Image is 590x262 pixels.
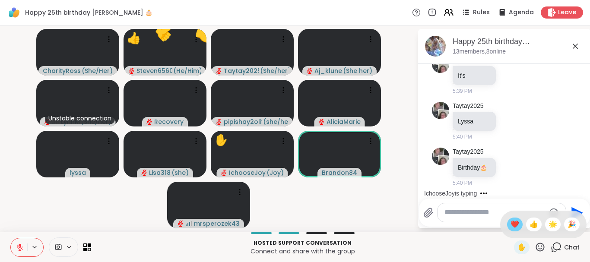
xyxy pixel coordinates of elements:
[509,8,534,17] span: Agenda
[314,66,342,75] span: Aj_klune
[149,168,171,177] span: Lisa318
[549,208,559,218] button: Emoji picker
[558,8,576,17] span: Leave
[517,242,526,253] span: ✋
[178,221,184,227] span: audio-muted
[216,119,222,125] span: audio-muted
[568,219,576,230] span: 🎉
[432,56,449,73] img: https://sharewell-space-live.sfo3.digitaloceanspaces.com/user-generated/455f6490-58f0-40b2-a8cb-0...
[141,170,147,176] span: audio-muted
[458,163,491,172] p: Birthday
[549,219,557,230] span: 🌟
[453,179,472,187] span: 5:40 PM
[444,208,545,217] textarea: Type your message
[266,168,284,177] span: ( Joy )
[453,148,484,156] a: Taytay2025
[216,68,222,74] span: audio-muted
[214,132,228,148] div: ✋
[194,219,240,228] span: mrsperozek43
[154,117,184,126] span: Recovery
[322,168,357,177] span: Brandon84
[82,66,113,75] span: ( She/Her )
[473,8,490,17] span: Rules
[136,66,172,75] span: Steven6560
[96,247,509,256] p: Connect and share with the group
[458,71,491,80] p: It's
[173,66,201,75] span: ( He/Him )
[307,68,313,74] span: audio-muted
[453,47,506,56] p: 13 members, 8 online
[96,239,509,247] p: Hosted support conversation
[127,30,141,47] div: 👍
[319,119,325,125] span: audio-muted
[453,36,584,47] div: Happy 25th birthday [PERSON_NAME] 🎂 , [DATE]
[343,66,372,75] span: ( She her )
[171,168,189,177] span: ( she )
[453,102,484,110] a: Taytay2025
[530,219,538,230] span: 👍
[224,117,262,126] span: pipishay2olivia
[263,117,289,126] span: ( she/her )
[327,117,361,126] span: AliciaMarie
[146,119,152,125] span: audio-muted
[432,102,449,119] img: https://sharewell-space-live.sfo3.digitaloceanspaces.com/user-generated/455f6490-58f0-40b2-a8cb-0...
[480,164,487,171] span: 🎂
[566,203,586,222] button: Send
[144,11,186,53] button: 👍
[224,66,259,75] span: Taytay2025
[458,117,491,126] p: Lyssa
[221,170,227,176] span: audio-muted
[432,148,449,165] img: https://sharewell-space-live.sfo3.digitaloceanspaces.com/user-generated/455f6490-58f0-40b2-a8cb-0...
[229,168,266,177] span: IchooseJoy
[25,8,152,17] span: Happy 25th birthday [PERSON_NAME] 🎂
[424,189,477,198] div: IchooseJoy is typing
[129,68,135,74] span: audio-muted
[453,87,472,95] span: 5:39 PM
[260,66,289,75] span: ( She/her )
[511,219,519,230] span: ❤️
[43,66,81,75] span: CharityRoss
[7,5,22,20] img: ShareWell Logomark
[425,36,446,57] img: Happy 25th birthday Lyssa 🎂 , Sep 15
[70,168,86,177] span: lyssa
[44,119,51,125] span: audio-muted
[453,133,472,141] span: 5:40 PM
[564,243,580,252] span: Chat
[45,112,115,124] div: Unstable connection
